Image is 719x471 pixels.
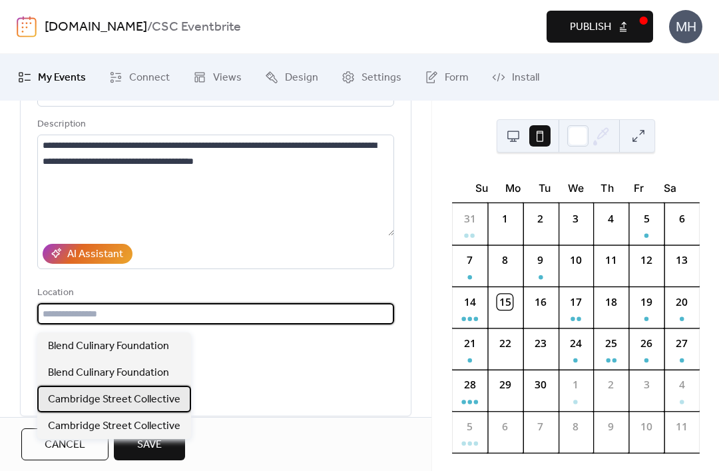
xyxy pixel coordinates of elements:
[461,377,477,392] div: 28
[147,15,152,40] b: /
[497,172,529,203] div: Mo
[638,211,654,227] div: 5
[638,377,654,392] div: 3
[21,428,109,460] button: Cancel
[415,59,479,95] a: Form
[461,211,477,227] div: 31
[533,419,548,434] div: 7
[603,336,618,351] div: 25
[8,59,96,95] a: My Events
[332,59,411,95] a: Settings
[285,70,318,86] span: Design
[114,428,185,460] button: Save
[603,377,618,392] div: 2
[361,70,401,86] span: Settings
[533,377,548,392] div: 30
[547,11,653,43] button: Publish
[465,172,497,203] div: Su
[674,377,689,392] div: 4
[17,16,37,37] img: logo
[37,117,391,133] div: Description
[461,336,477,351] div: 21
[638,294,654,310] div: 19
[591,172,622,203] div: Th
[213,70,242,86] span: Views
[669,10,702,43] div: MH
[461,252,477,268] div: 7
[99,59,180,95] a: Connect
[533,252,548,268] div: 9
[560,172,591,203] div: We
[568,294,583,310] div: 17
[497,294,513,310] div: 15
[497,377,513,392] div: 29
[568,419,583,434] div: 8
[568,252,583,268] div: 10
[568,211,583,227] div: 3
[638,419,654,434] div: 10
[445,70,469,86] span: Form
[674,336,689,351] div: 27
[461,419,477,434] div: 5
[674,252,689,268] div: 13
[674,294,689,310] div: 20
[497,419,513,434] div: 6
[461,294,477,310] div: 14
[529,172,560,203] div: Tu
[482,59,549,95] a: Install
[512,70,539,86] span: Install
[48,338,169,354] span: Blend Culinary Foundation
[533,211,548,227] div: 2
[45,15,147,40] a: [DOMAIN_NAME]
[497,252,513,268] div: 8
[183,59,252,95] a: Views
[37,285,391,301] div: Location
[638,252,654,268] div: 12
[568,336,583,351] div: 24
[570,19,611,35] span: Publish
[48,418,180,434] span: Cambridge Street Collective
[43,244,132,264] button: AI Assistant
[533,336,548,351] div: 23
[674,211,689,227] div: 6
[603,211,618,227] div: 4
[67,246,123,262] div: AI Assistant
[497,211,513,227] div: 1
[137,437,162,453] span: Save
[497,336,513,351] div: 22
[38,70,86,86] span: My Events
[568,377,583,392] div: 1
[603,252,618,268] div: 11
[638,336,654,351] div: 26
[622,172,654,203] div: Fr
[674,419,689,434] div: 11
[533,294,548,310] div: 16
[603,419,618,434] div: 9
[129,70,170,86] span: Connect
[48,392,180,408] span: Cambridge Street Collective
[48,365,169,381] span: Blend Culinary Foundation
[654,172,685,203] div: Sa
[152,15,241,40] b: CSC Eventbrite
[45,437,85,453] span: Cancel
[603,294,618,310] div: 18
[255,59,328,95] a: Design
